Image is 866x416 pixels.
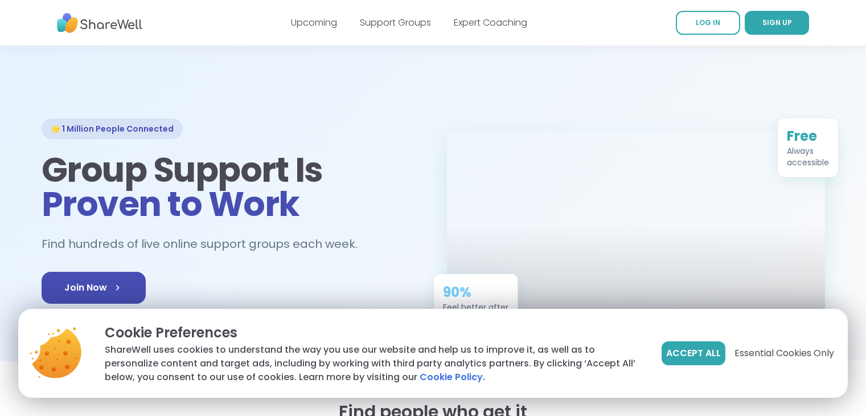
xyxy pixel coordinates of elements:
[745,11,809,35] a: SIGN UP
[676,11,740,35] a: LOG IN
[666,346,721,360] span: Accept All
[57,7,142,39] img: ShareWell Nav Logo
[291,16,337,29] a: Upcoming
[454,16,527,29] a: Expert Coaching
[696,18,720,27] span: LOG IN
[662,341,725,365] button: Accept All
[42,272,146,304] a: Join Now
[360,16,431,29] a: Support Groups
[42,153,420,221] h1: Group Support Is
[762,18,792,27] span: SIGN UP
[64,281,123,295] span: Join Now
[42,119,183,139] div: 🌟 1 Million People Connected
[787,145,829,168] div: Always accessible
[42,235,370,254] h2: Find hundreds of live online support groups each week.
[105,323,643,343] p: Cookie Preferences
[443,283,508,301] div: 90%
[420,370,485,384] a: Cookie Policy.
[42,180,299,228] span: Proven to Work
[734,346,834,360] span: Essential Cookies Only
[105,343,643,384] p: ShareWell uses cookies to understand the way you use our website and help us to improve it, as we...
[787,127,829,145] div: Free
[443,301,508,324] div: Feel better after just one session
